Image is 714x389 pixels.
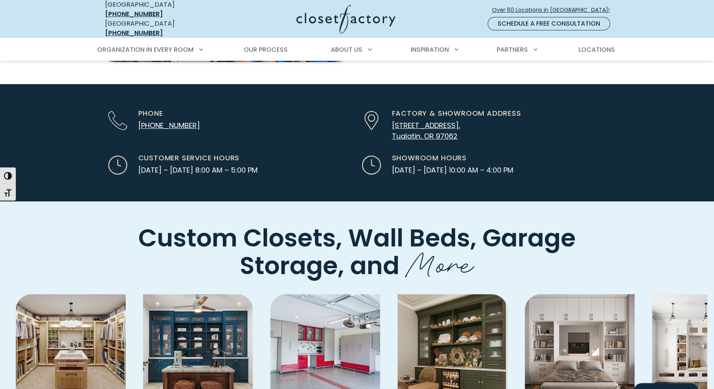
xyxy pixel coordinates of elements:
[392,152,467,163] span: Showroom Hours
[405,239,475,284] span: More
[105,9,163,19] a: [PHONE_NUMBER]
[138,152,240,163] span: Customer Service Hours
[578,45,614,54] span: Locations
[138,221,576,283] span: Custom Closets, Wall Beds, Garage Storage, and
[392,120,460,141] a: [STREET_ADDRESS],Tualatin, OR 97062
[244,45,288,54] span: Our Process
[138,165,258,175] span: [DATE] – [DATE] 8:00 AM – 5:00 PM
[492,6,616,14] span: Over 60 Locations in [GEOGRAPHIC_DATA]!
[138,120,200,130] a: [PHONE_NUMBER]
[392,108,521,118] span: Factory & Showroom Address
[105,19,220,38] div: [GEOGRAPHIC_DATA]
[97,45,194,54] span: Organization in Every Room
[105,28,163,38] a: [PHONE_NUMBER]
[411,45,449,54] span: Inspiration
[296,5,396,34] img: Closet Factory Logo
[331,45,362,54] span: About Us
[392,165,513,175] span: [DATE] – [DATE] 10:00 AM – 4:00 PM
[497,45,528,54] span: Partners
[492,3,616,17] a: Over 60 Locations in [GEOGRAPHIC_DATA]!
[138,108,163,118] span: Phone
[488,17,610,30] a: Schedule a Free Consultation
[92,39,623,61] nav: Primary Menu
